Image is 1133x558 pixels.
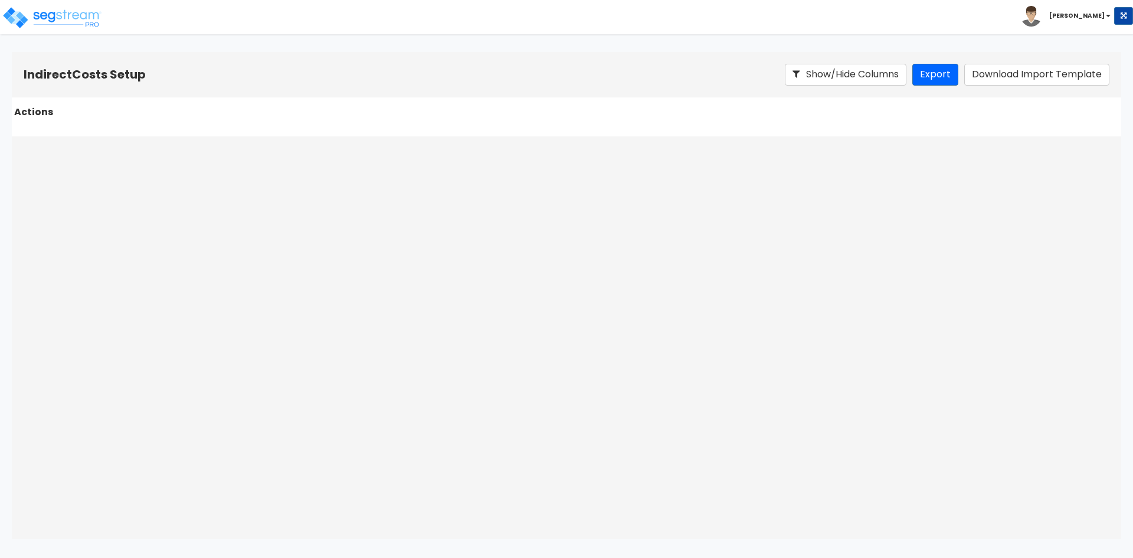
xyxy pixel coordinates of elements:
b: [PERSON_NAME] [1049,11,1105,20]
button: Download Import Template [964,64,1109,86]
div: Actions [12,103,59,122]
b: Indirect Costs Setup [24,66,146,83]
img: avatar.png [1021,6,1042,27]
img: logo_pro_r.png [2,6,102,30]
button: Export [912,64,958,86]
button: Show/Hide Columns [785,64,906,86]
